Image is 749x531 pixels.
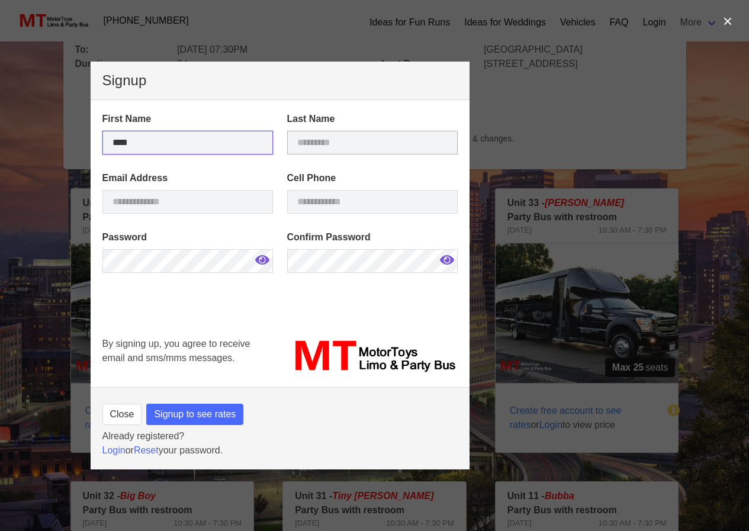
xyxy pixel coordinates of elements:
[102,445,126,455] a: Login
[102,171,273,185] label: Email Address
[154,407,236,421] span: Signup to see rates
[95,330,280,383] div: By signing up, you agree to receive email and sms/mms messages.
[102,443,458,458] p: or your password.
[146,404,243,425] button: Signup to see rates
[102,404,142,425] button: Close
[102,230,273,244] label: Password
[102,112,273,126] label: First Name
[287,171,458,185] label: Cell Phone
[102,429,458,443] p: Already registered?
[287,230,458,244] label: Confirm Password
[287,337,458,376] img: MT_logo_name.png
[102,289,282,378] iframe: reCAPTCHA
[134,445,159,455] a: Reset
[287,112,458,126] label: Last Name
[102,73,458,88] p: Signup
